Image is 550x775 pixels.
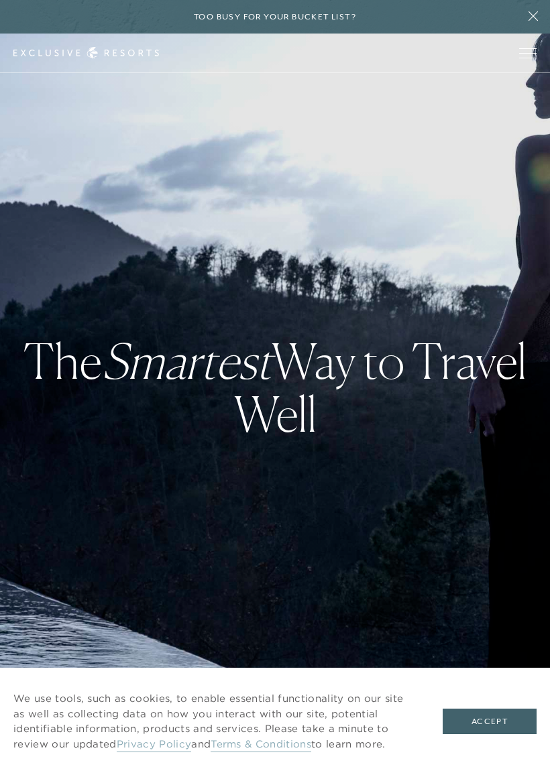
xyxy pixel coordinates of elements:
[211,737,311,752] a: Terms & Conditions
[443,709,537,734] button: Accept
[102,332,527,443] strong: Way to Travel Well
[519,48,537,58] button: Open navigation
[117,737,191,752] a: Privacy Policy
[23,335,527,440] h3: The
[194,11,356,23] h6: Too busy for your bucket list?
[13,691,416,752] p: We use tools, such as cookies, to enable essential functionality on our site as well as collectin...
[102,332,272,390] em: Smartest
